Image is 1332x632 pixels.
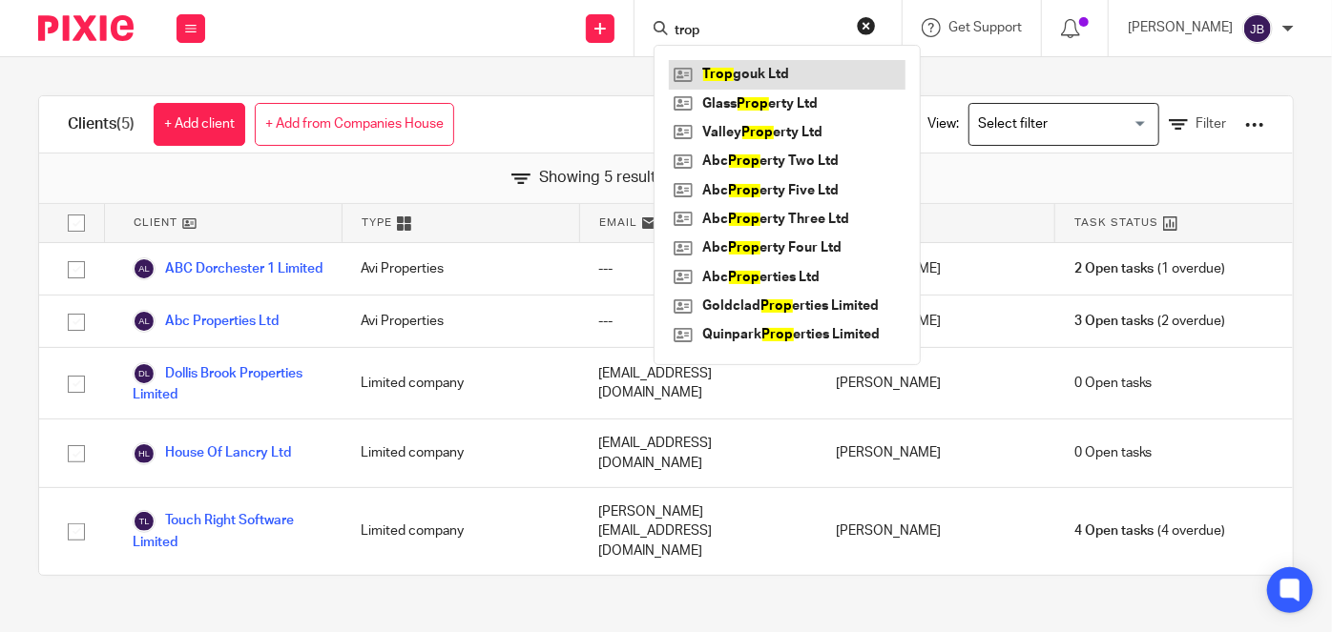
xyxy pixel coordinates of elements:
[133,362,323,404] a: Dollis Brook Properties Limited
[362,214,392,231] span: Type
[857,16,876,35] button: Clear
[133,442,291,465] a: House Of Lancry Ltd
[579,488,817,575] div: [PERSON_NAME][EMAIL_ADDRESS][DOMAIN_NAME]
[1074,443,1153,462] span: 0 Open tasks
[1074,521,1155,540] span: 4 Open tasks
[599,214,637,231] span: Email
[342,419,579,487] div: Limited company
[968,103,1159,146] div: Search for option
[342,243,579,295] div: Avi Properties
[38,15,134,41] img: Pixie
[342,488,579,575] div: Limited company
[579,243,817,295] div: ---
[1074,312,1225,331] span: (2 overdue)
[673,23,844,40] input: Search
[134,214,177,231] span: Client
[1074,214,1158,231] span: Task Status
[579,419,817,487] div: [EMAIL_ADDRESS][DOMAIN_NAME]
[1074,259,1155,278] span: 2 Open tasks
[133,510,323,552] a: Touch Right Software Limited
[58,205,94,241] input: Select all
[579,296,817,347] div: ---
[579,348,817,418] div: [EMAIL_ADDRESS][DOMAIN_NAME]
[133,257,323,280] a: ABC Dorchester 1 Limited
[540,167,669,189] span: Showing 5 results.
[116,116,135,132] span: (5)
[133,510,156,533] img: svg%3E
[818,243,1055,295] div: [PERSON_NAME]
[1074,312,1155,331] span: 3 Open tasks
[971,108,1148,141] input: Search for option
[1074,521,1225,540] span: (4 overdue)
[133,310,156,333] img: svg%3E
[1074,374,1153,393] span: 0 Open tasks
[133,362,156,385] img: svg%3E
[255,103,454,146] a: + Add from Companies House
[68,114,135,134] h1: Clients
[818,419,1055,487] div: [PERSON_NAME]
[899,96,1264,153] div: View:
[1242,13,1273,44] img: svg%3E
[818,296,1055,347] div: [PERSON_NAME]
[133,310,279,333] a: Abc Properties Ltd
[948,21,1022,34] span: Get Support
[342,296,579,347] div: Avi Properties
[342,348,579,418] div: Limited company
[133,442,156,465] img: svg%3E
[133,257,156,280] img: svg%3E
[1196,117,1226,131] span: Filter
[1128,18,1233,37] p: [PERSON_NAME]
[818,488,1055,575] div: [PERSON_NAME]
[1074,259,1225,278] span: (1 overdue)
[818,348,1055,418] div: [PERSON_NAME]
[154,103,245,146] a: + Add client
